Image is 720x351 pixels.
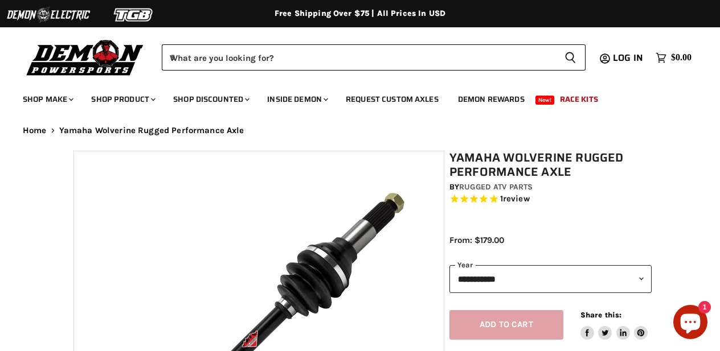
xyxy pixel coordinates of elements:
a: Home [23,126,47,135]
aside: Share this: [580,310,648,340]
span: Log in [613,51,643,65]
span: Yamaha Wolverine Rugged Performance Axle [59,126,244,135]
a: Shop Product [83,88,162,111]
span: Share this: [580,311,621,319]
h1: Yamaha Wolverine Rugged Performance Axle [449,151,652,179]
img: Demon Powersports [23,37,148,77]
ul: Main menu [14,83,689,111]
img: Demon Electric Logo 2 [6,4,91,26]
select: year [449,265,652,293]
div: by [449,181,652,193]
span: $0.00 [671,52,692,63]
span: 1 reviews [500,194,530,204]
button: Search [555,44,586,71]
inbox-online-store-chat: Shopify online store chat [670,305,711,342]
input: When autocomplete results are available use up and down arrows to review and enter to select [162,44,555,71]
span: New! [535,96,555,105]
a: Rugged ATV Parts [459,182,533,192]
a: Race Kits [551,88,607,111]
form: Product [162,44,586,71]
span: Rated 5.0 out of 5 stars 1 reviews [449,193,652,205]
a: $0.00 [650,49,697,66]
span: review [503,194,530,204]
a: Shop Discounted [165,88,256,111]
img: TGB Logo 2 [91,4,177,26]
span: From: $179.00 [449,235,504,245]
a: Request Custom Axles [337,88,447,111]
a: Log in [608,53,650,63]
a: Inside Demon [259,88,335,111]
a: Shop Make [14,88,80,111]
a: Demon Rewards [449,88,533,111]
